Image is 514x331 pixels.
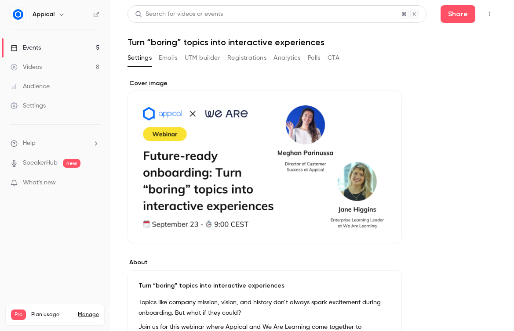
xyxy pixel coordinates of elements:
p: Turn “boring” topics into interactive experiences [139,281,391,290]
img: Appical [11,7,25,22]
div: Videos [11,63,42,72]
div: Settings [11,101,46,110]
span: Plan usage [31,311,73,318]
button: Polls [308,51,321,65]
button: Analytics [273,51,301,65]
p: Topics like company mission, vision, and history don’t always spark excitement during onboarding.... [139,297,391,318]
a: SpeakerHub [23,158,58,168]
div: Events [11,43,41,52]
label: About [128,258,402,267]
button: Share [441,5,475,23]
button: CTA [328,51,339,65]
label: Cover image [128,79,402,88]
div: Audience [11,82,50,91]
li: help-dropdown-opener [11,139,99,148]
span: What's new [23,178,56,187]
div: Search for videos or events [135,10,223,19]
button: UTM builder [185,51,220,65]
span: Pro [11,309,26,320]
h1: Turn “boring” topics into interactive experiences [128,37,496,47]
button: Registrations [227,51,266,65]
span: new [63,159,80,168]
button: Settings [128,51,152,65]
section: Cover image [128,79,402,244]
iframe: Noticeable Trigger [89,179,99,187]
h6: Appical [33,10,55,19]
a: Manage [78,311,99,318]
button: Emails [159,51,177,65]
span: Help [23,139,36,148]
